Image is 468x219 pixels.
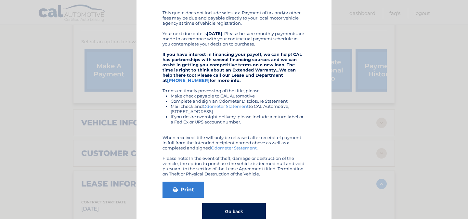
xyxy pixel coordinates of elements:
[203,104,249,109] a: Odometer Statement
[162,52,302,83] strong: If you have interest in financing your payoff, we can help! CAL has partnerships with several fin...
[171,93,305,98] li: Make check payable to CAL Automotive
[211,145,257,150] a: Odometer Statement
[171,114,305,124] li: If you desire overnight delivery, please include a return label or a Fed Ex or UPS account number.
[207,31,222,36] b: [DATE]
[171,104,305,114] li: Mail check and to CAL Automotive, [STREET_ADDRESS]
[162,182,204,198] a: Print
[171,98,305,104] li: Complete and sign an Odometer Disclosure Statement
[167,78,210,83] a: [PHONE_NUMBER]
